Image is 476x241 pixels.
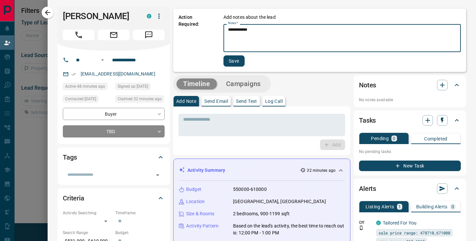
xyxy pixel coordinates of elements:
p: Send Email [204,99,228,104]
div: Tasks [359,112,461,128]
div: Activity Summary32 minutes ago [179,164,345,176]
div: condos.ca [147,14,151,18]
div: Sun Aug 17 2025 [63,83,112,92]
div: Notes [359,77,461,93]
p: Completed [424,136,448,141]
button: Save [223,55,245,67]
label: Notes [228,21,238,25]
a: [EMAIL_ADDRESS][DOMAIN_NAME] [81,71,155,76]
p: Actively Searching: [63,210,112,216]
button: New Task [359,161,461,171]
span: sale price range: 478710,671000 [378,229,450,236]
h1: [PERSON_NAME] [63,11,137,21]
button: Timeline [177,78,217,89]
p: Based on the lead's activity, the best time to reach out is: 12:00 PM - 1:00 PM [233,223,345,236]
button: Open [99,56,106,64]
div: Sat Oct 22 2022 [63,95,112,105]
div: TBD [63,125,165,137]
div: Tags [63,149,165,165]
span: Call [63,30,95,40]
span: Email [98,30,130,40]
p: Budget [186,186,201,193]
p: 1 [398,204,401,209]
p: 550000-610000 [233,186,267,193]
button: Campaigns [219,78,267,89]
p: Listing Alerts [366,204,394,209]
span: Contacted [DATE] [65,96,96,102]
p: Search Range: [63,230,112,236]
p: Send Text [236,99,257,104]
p: Off [359,220,372,226]
p: Budget: [115,230,165,236]
p: Pending [371,136,389,141]
p: 0 [393,136,395,141]
span: Claimed 32 minutes ago [118,96,162,102]
p: Building Alerts [416,204,448,209]
h2: Tags [63,152,77,163]
p: 2 bedrooms, 900-1199 sqft [233,210,290,217]
h2: Criteria [63,193,84,203]
p: Activity Summary [187,167,225,174]
p: Timeframe: [115,210,165,216]
h2: Tasks [359,115,376,126]
a: Tailored For You [383,220,416,226]
p: Activity Pattern [186,223,218,229]
h2: Notes [359,80,376,90]
p: Add Note [176,99,196,104]
button: Open [153,170,162,180]
p: 32 minutes ago [307,167,336,173]
p: Size & Rooms [186,210,215,217]
p: Add notes about the lead [223,14,276,21]
div: Criteria [63,190,165,206]
span: Signed up [DATE] [118,83,148,90]
svg: Push Notification Only [359,226,364,230]
p: [GEOGRAPHIC_DATA], [GEOGRAPHIC_DATA] [233,198,326,205]
p: 0 [452,204,454,209]
div: Sun Aug 17 2025 [115,95,165,105]
span: Active 48 minutes ago [65,83,105,90]
svg: Email Verified [71,72,76,76]
div: Fri Oct 14 2022 [115,83,165,92]
h2: Alerts [359,183,376,194]
p: Action Required: [178,14,214,67]
p: Location [186,198,205,205]
div: Alerts [359,181,461,196]
p: Log Call [265,99,283,104]
div: condos.ca [376,221,381,225]
span: Message [133,30,165,40]
p: No pending tasks [359,147,461,157]
div: Buyer [63,108,165,120]
p: No notes available [359,97,461,103]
